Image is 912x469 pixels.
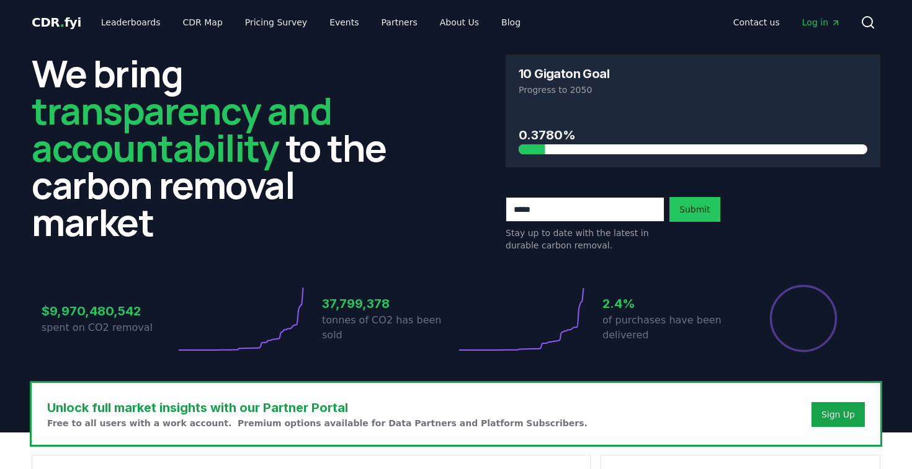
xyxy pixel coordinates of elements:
[42,320,176,335] p: spent on CO2 removal
[320,11,369,33] a: Events
[669,197,720,222] button: Submit
[32,15,81,30] span: CDR fyi
[519,84,867,96] p: Progress to 2050
[47,417,588,429] p: Free to all users with a work account. Premium options available for Data Partners and Platform S...
[322,294,456,313] h3: 37,799,378
[235,11,317,33] a: Pricing Survey
[602,313,736,343] p: of purchases have been delivered
[821,408,855,421] a: Sign Up
[792,11,851,33] a: Log in
[723,11,851,33] nav: Main
[491,11,530,33] a: Blog
[322,313,456,343] p: tonnes of CO2 has been sold
[602,294,736,313] h3: 2.4%
[91,11,530,33] nav: Main
[91,11,171,33] a: Leaderboards
[769,284,838,353] div: Percentage of sales delivered
[32,85,331,173] span: transparency and accountability
[47,398,588,417] h3: Unlock full market insights with our Partner Portal
[32,14,81,31] a: CDR.fyi
[372,11,427,33] a: Partners
[60,15,65,30] span: .
[32,55,406,240] h2: We bring to the carbon removal market
[430,11,489,33] a: About Us
[173,11,233,33] a: CDR Map
[519,68,609,80] h3: 10 Gigaton Goal
[42,302,176,320] h3: $9,970,480,542
[519,126,867,144] h3: 0.3780%
[802,16,841,28] span: Log in
[723,11,790,33] a: Contact us
[506,227,664,252] p: Stay up to date with the latest in durable carbon removal.
[811,402,865,427] button: Sign Up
